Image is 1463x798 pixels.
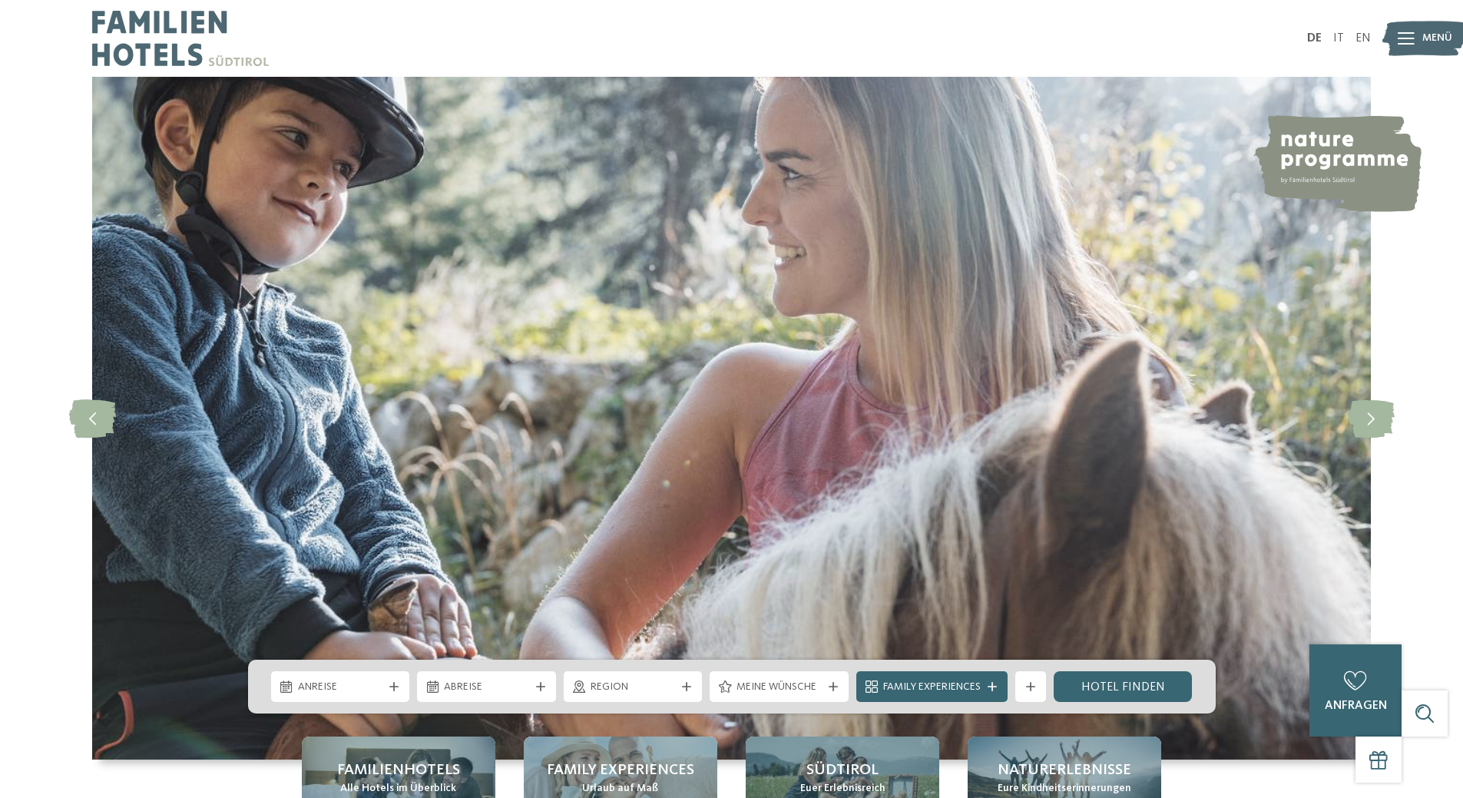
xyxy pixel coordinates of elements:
[736,680,822,695] span: Meine Wünsche
[340,781,456,796] span: Alle Hotels im Überblick
[591,680,676,695] span: Region
[444,680,529,695] span: Abreise
[1054,671,1193,702] a: Hotel finden
[998,781,1131,796] span: Eure Kindheitserinnerungen
[1422,31,1452,46] span: Menü
[1333,32,1344,45] a: IT
[883,680,981,695] span: Family Experiences
[998,760,1131,781] span: Naturerlebnisse
[800,781,885,796] span: Euer Erlebnisreich
[1307,32,1322,45] a: DE
[1355,32,1371,45] a: EN
[337,760,460,781] span: Familienhotels
[582,781,658,796] span: Urlaub auf Maß
[92,77,1371,760] img: Familienhotels Südtirol: The happy family places
[298,680,383,695] span: Anreise
[806,760,879,781] span: Südtirol
[1325,700,1387,712] span: anfragen
[1309,644,1402,737] a: anfragen
[1253,115,1422,212] img: nature programme by Familienhotels Südtirol
[547,760,694,781] span: Family Experiences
